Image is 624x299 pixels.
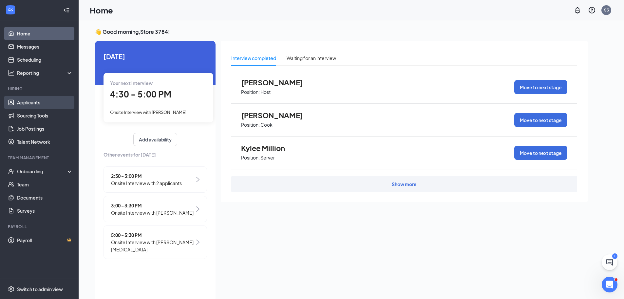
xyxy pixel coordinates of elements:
a: Talent Network [17,135,73,148]
p: Host [260,89,271,95]
div: Switch to admin view [17,286,63,292]
span: Onsite Interview with 2 applicants [111,180,182,187]
p: Cook [260,122,273,128]
span: [PERSON_NAME] [241,111,313,119]
div: Payroll [8,224,72,229]
span: 3:00 - 3:30 PM [111,202,194,209]
svg: Settings [8,286,14,292]
a: Scheduling [17,53,73,66]
span: Onsite Interview with [PERSON_NAME] [111,209,194,216]
a: Surveys [17,204,73,217]
span: 4:30 - 5:00 PM [110,89,171,99]
svg: WorkstreamLogo [7,7,14,13]
a: Documents [17,191,73,204]
span: Your next interview [110,80,153,86]
svg: QuestionInfo [588,6,596,14]
a: Messages [17,40,73,53]
h1: Home [90,5,113,16]
div: S3 [604,7,609,13]
span: Onsite Interview with [PERSON_NAME] [110,110,186,115]
svg: Collapse [63,7,70,13]
div: Team Management [8,155,72,160]
span: Other events for [DATE] [104,151,207,158]
div: Onboarding [17,168,67,175]
button: Move to next stage [514,146,567,160]
p: Position: [241,155,260,161]
button: Move to next stage [514,80,567,94]
p: Position: [241,122,260,128]
svg: Analysis [8,70,14,76]
div: Waiting for an interview [287,54,336,62]
a: Applicants [17,96,73,109]
div: Reporting [17,70,73,76]
svg: Notifications [574,6,581,14]
p: Server [260,155,275,161]
a: PayrollCrown [17,234,73,247]
div: Hiring [8,86,72,92]
h3: 👋 Good morning, Store 3784 ! [95,28,588,35]
iframe: Intercom live chat [602,277,617,292]
svg: UserCheck [8,168,14,175]
p: Position: [241,89,260,95]
a: Home [17,27,73,40]
span: Onsite Interview with [PERSON_NAME][MEDICAL_DATA] [111,239,195,253]
button: Add availability [133,133,177,146]
span: [PERSON_NAME] [241,78,313,87]
div: 1 [612,253,617,259]
a: Team [17,178,73,191]
div: Show more [392,181,417,187]
div: Interview completed [231,54,276,62]
button: Move to next stage [514,113,567,127]
a: Sourcing Tools [17,109,73,122]
span: 5:00 - 5:30 PM [111,231,195,239]
svg: ChatActive [606,258,614,266]
span: 2:30 - 3:00 PM [111,172,182,180]
span: [DATE] [104,51,207,61]
button: ChatActive [602,254,617,270]
a: Job Postings [17,122,73,135]
span: Kylee Million [241,144,313,152]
